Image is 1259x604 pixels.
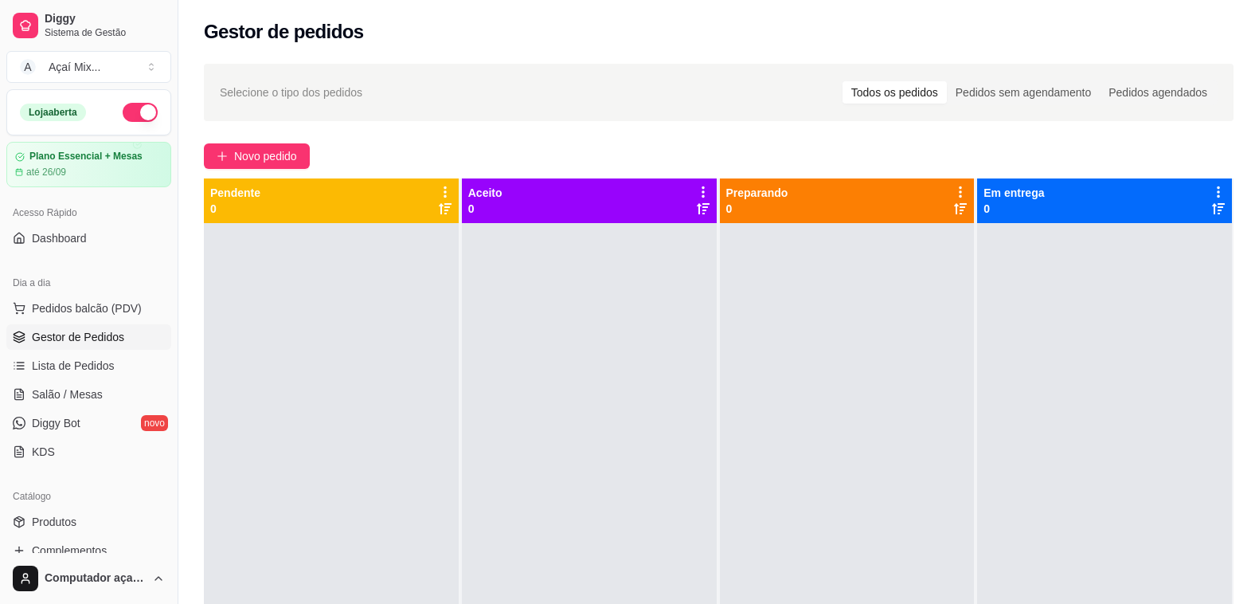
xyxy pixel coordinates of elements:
div: Açaí Mix ... [49,59,100,75]
button: Novo pedido [204,143,310,169]
button: Select a team [6,51,171,83]
a: Gestor de Pedidos [6,324,171,350]
p: Pendente [210,185,260,201]
span: Diggy Bot [32,415,80,431]
span: Computador açaí Mix [45,571,146,586]
a: Diggy Botnovo [6,410,171,436]
span: Dashboard [32,230,87,246]
a: KDS [6,439,171,465]
a: Complementos [6,538,171,563]
span: Novo pedido [234,147,297,165]
article: até 26/09 [26,166,66,178]
a: Salão / Mesas [6,382,171,407]
span: Produtos [32,514,76,530]
p: Aceito [468,185,502,201]
div: Dia a dia [6,270,171,296]
article: Plano Essencial + Mesas [29,151,143,163]
div: Loja aberta [20,104,86,121]
a: Dashboard [6,226,171,251]
button: Alterar Status [123,103,158,122]
span: Selecione o tipo dos pedidos [220,84,362,101]
a: Plano Essencial + Mesasaté 26/09 [6,142,171,187]
div: Todos os pedidos [843,81,947,104]
a: DiggySistema de Gestão [6,6,171,45]
a: Lista de Pedidos [6,353,171,378]
div: Pedidos sem agendamento [947,81,1100,104]
button: Pedidos balcão (PDV) [6,296,171,321]
div: Acesso Rápido [6,200,171,226]
div: Catálogo [6,484,171,509]
span: Gestor de Pedidos [32,329,124,345]
p: 0 [726,201,788,217]
span: Sistema de Gestão [45,26,165,39]
span: Diggy [45,12,165,26]
span: Complementos [32,543,107,559]
span: A [20,59,36,75]
div: Pedidos agendados [1100,81,1216,104]
a: Produtos [6,509,171,535]
button: Computador açaí Mix [6,559,171,598]
h2: Gestor de pedidos [204,19,364,45]
span: plus [217,151,228,162]
span: Lista de Pedidos [32,358,115,374]
span: Salão / Mesas [32,386,103,402]
p: Em entrega [983,185,1044,201]
p: 0 [983,201,1044,217]
p: Preparando [726,185,788,201]
p: 0 [468,201,502,217]
span: KDS [32,444,55,460]
span: Pedidos balcão (PDV) [32,300,142,316]
p: 0 [210,201,260,217]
